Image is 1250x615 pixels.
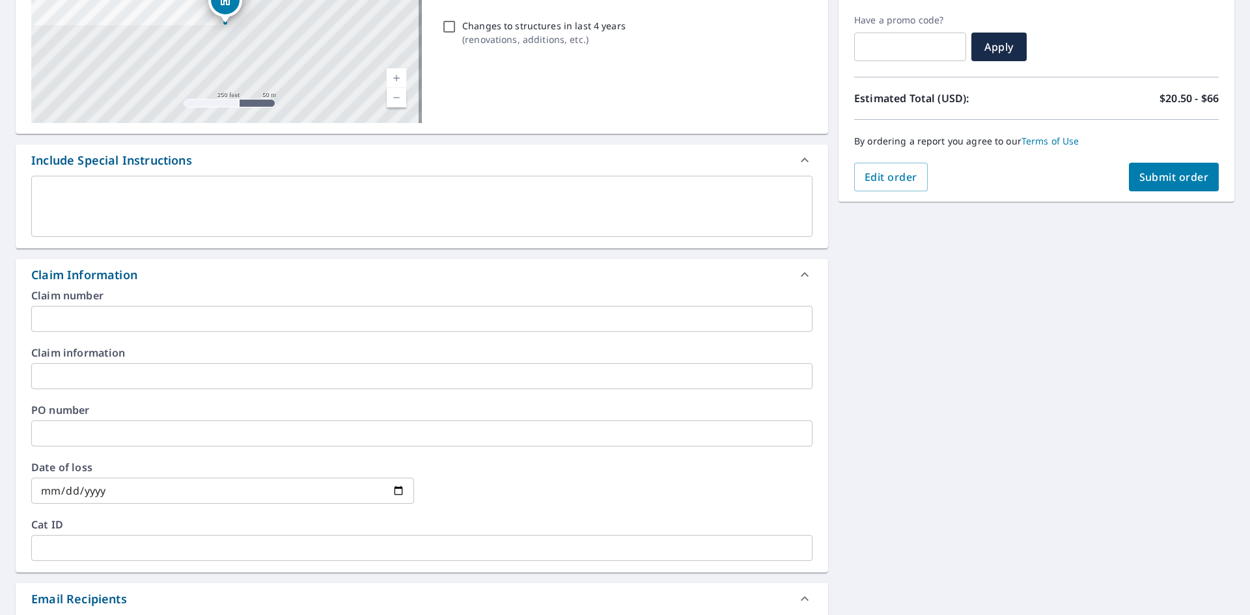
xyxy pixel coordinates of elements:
div: Claim Information [31,266,137,284]
label: Date of loss [31,462,414,472]
a: Current Level 17, Zoom In [387,68,406,88]
button: Submit order [1129,163,1219,191]
span: Apply [982,40,1016,54]
p: ( renovations, additions, etc. ) [462,33,626,46]
label: Cat ID [31,519,812,530]
button: Edit order [854,163,928,191]
div: Include Special Instructions [31,152,192,169]
label: Have a promo code? [854,14,966,26]
button: Apply [971,33,1027,61]
div: Claim Information [16,259,828,290]
a: Current Level 17, Zoom Out [387,88,406,107]
div: Include Special Instructions [16,144,828,176]
label: PO number [31,405,812,415]
span: Submit order [1139,170,1209,184]
div: Email Recipients [16,583,828,614]
p: Changes to structures in last 4 years [462,19,626,33]
p: $20.50 - $66 [1160,90,1219,106]
p: Estimated Total (USD): [854,90,1036,106]
span: Edit order [865,170,917,184]
a: Terms of Use [1021,135,1079,147]
label: Claim information [31,348,812,358]
label: Claim number [31,290,812,301]
div: Email Recipients [31,590,127,608]
p: By ordering a report you agree to our [854,135,1219,147]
